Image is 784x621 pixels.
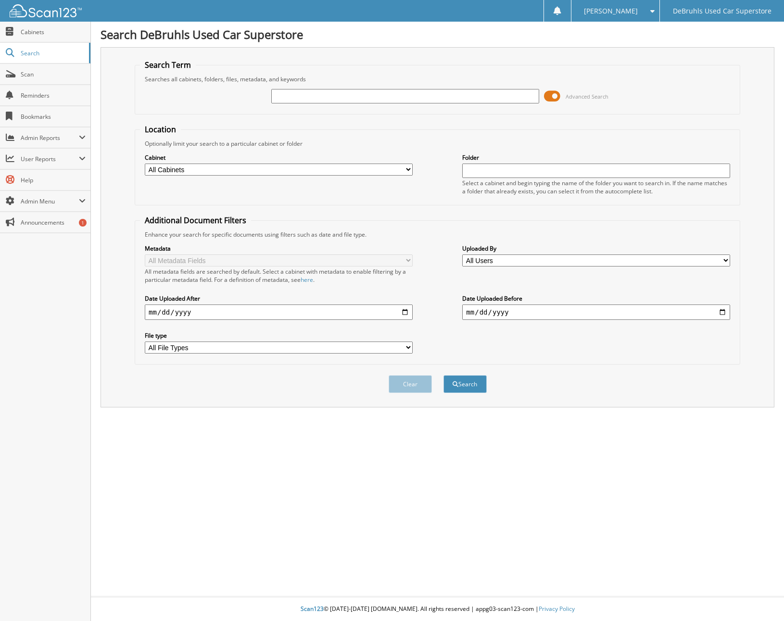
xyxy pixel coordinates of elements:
div: Optionally limit your search to a particular cabinet or folder [140,139,735,148]
span: Help [21,176,86,184]
div: Select a cabinet and begin typing the name of the folder you want to search in. If the name match... [462,179,730,195]
span: DeBruhls Used Car Superstore [673,8,771,14]
span: Advanced Search [566,93,608,100]
span: Cabinets [21,28,86,36]
div: All metadata fields are searched by default. Select a cabinet with metadata to enable filtering b... [145,267,413,284]
button: Clear [389,375,432,393]
legend: Search Term [140,60,196,70]
input: end [462,304,730,320]
div: Searches all cabinets, folders, files, metadata, and keywords [140,75,735,83]
label: Cabinet [145,153,413,162]
div: Enhance your search for specific documents using filters such as date and file type. [140,230,735,239]
label: Metadata [145,244,413,253]
span: Scan [21,70,86,78]
button: Search [443,375,487,393]
label: Date Uploaded Before [462,294,730,303]
a: here [301,276,313,284]
label: Folder [462,153,730,162]
span: Reminders [21,91,86,100]
a: Privacy Policy [539,605,575,613]
span: Scan123 [301,605,324,613]
span: Admin Menu [21,197,79,205]
span: User Reports [21,155,79,163]
span: Announcements [21,218,86,227]
label: File type [145,331,413,340]
legend: Location [140,124,181,135]
img: scan123-logo-white.svg [10,4,82,17]
span: Search [21,49,84,57]
span: Bookmarks [21,113,86,121]
legend: Additional Document Filters [140,215,251,226]
h1: Search DeBruhls Used Car Superstore [101,26,774,42]
span: Admin Reports [21,134,79,142]
input: start [145,304,413,320]
div: 1 [79,219,87,227]
div: © [DATE]-[DATE] [DOMAIN_NAME]. All rights reserved | appg03-scan123-com | [91,597,784,621]
span: [PERSON_NAME] [584,8,638,14]
label: Date Uploaded After [145,294,413,303]
label: Uploaded By [462,244,730,253]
